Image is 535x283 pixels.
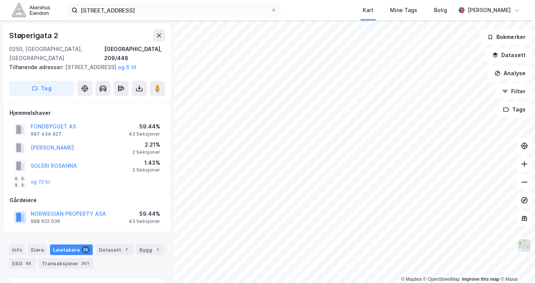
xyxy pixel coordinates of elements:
[80,260,90,267] div: 301
[12,3,50,17] img: akershus-eiendom-logo.9091f326c980b4bce74ccdd9f866810c.svg
[123,246,130,254] div: 7
[9,63,159,72] div: [STREET_ADDRESS]
[50,244,93,255] div: Leietakere
[423,277,460,282] a: OpenStreetMap
[133,149,160,155] div: 2 Seksjoner
[363,6,373,15] div: Kart
[78,5,271,16] input: Søk på adresse, matrikkel, gårdeiere, leietakere eller personer
[9,45,104,63] div: 0250, [GEOGRAPHIC_DATA], [GEOGRAPHIC_DATA]
[154,246,161,254] div: 1
[129,131,160,137] div: 43 Seksjoner
[9,108,165,118] div: Hjemmelshaver
[488,66,532,81] button: Analyse
[136,244,164,255] div: Bygg
[390,6,417,15] div: Mine Tags
[133,140,160,149] div: 2.21%
[133,158,160,167] div: 1.43%
[129,122,160,131] div: 59.44%
[28,244,47,255] div: Eiere
[31,131,61,137] div: 997 434 927
[9,258,36,269] div: ESG
[129,218,160,224] div: 43 Seksjoner
[133,167,160,173] div: 2 Seksjoner
[497,102,532,117] button: Tags
[39,258,94,269] div: Transaksjoner
[31,218,60,224] div: 988 622 036
[9,244,25,255] div: Info
[468,6,511,15] div: [PERSON_NAME]
[9,29,59,42] div: Støperigata 2
[129,209,160,218] div: 59.44%
[96,244,133,255] div: Datasett
[401,277,422,282] a: Mapbox
[517,238,532,253] img: Z
[24,260,33,267] div: 48
[496,84,532,99] button: Filter
[9,196,165,205] div: Gårdeiere
[9,64,65,70] span: Tilhørende adresser:
[81,246,90,254] div: 25
[462,277,499,282] a: Improve this map
[481,29,532,45] button: Bokmerker
[497,247,535,283] iframe: Chat Widget
[486,48,532,63] button: Datasett
[434,6,447,15] div: Bolig
[9,81,74,96] button: Tag
[104,45,165,63] div: [GEOGRAPHIC_DATA], 209/448
[497,247,535,283] div: Kontrollprogram for chat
